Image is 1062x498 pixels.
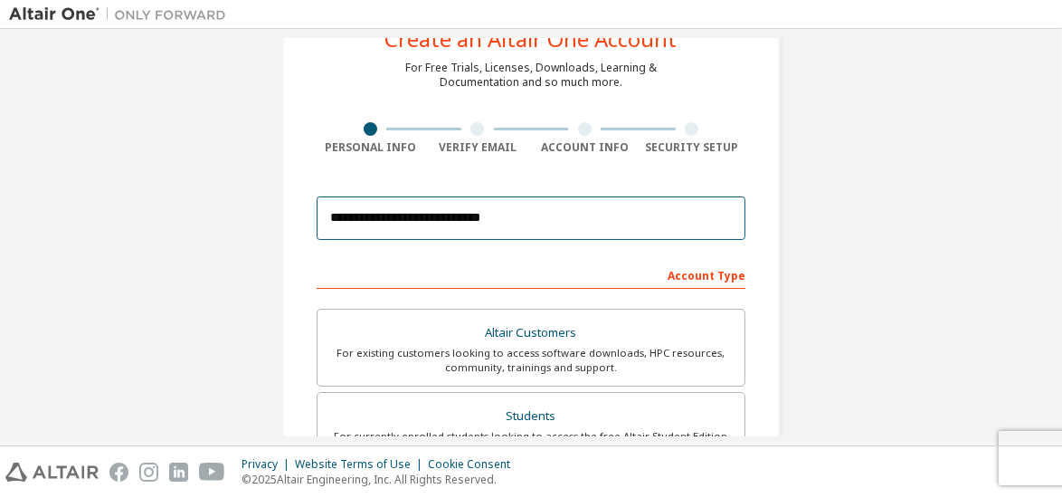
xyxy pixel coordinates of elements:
div: Website Terms of Use [295,457,428,472]
div: For existing customers looking to access software downloads, HPC resources, community, trainings ... [328,346,734,375]
div: For Free Trials, Licenses, Downloads, Learning & Documentation and so much more. [405,61,657,90]
div: Account Type [317,260,745,289]
img: instagram.svg [139,463,158,482]
img: youtube.svg [199,463,225,482]
img: facebook.svg [109,463,128,482]
div: Privacy [242,457,295,472]
img: linkedin.svg [169,463,188,482]
img: altair_logo.svg [5,463,99,482]
div: Cookie Consent [428,457,521,472]
div: Personal Info [317,140,424,155]
div: For currently enrolled students looking to access the free Altair Student Edition bundle and all ... [328,429,734,458]
div: Account Info [531,140,639,155]
div: Students [328,404,734,429]
div: Verify Email [424,140,532,155]
p: © 2025 Altair Engineering, Inc. All Rights Reserved. [242,472,521,487]
div: Security Setup [639,140,746,155]
div: Altair Customers [328,321,734,346]
img: Altair One [9,5,235,24]
div: Create an Altair One Account [385,28,678,50]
